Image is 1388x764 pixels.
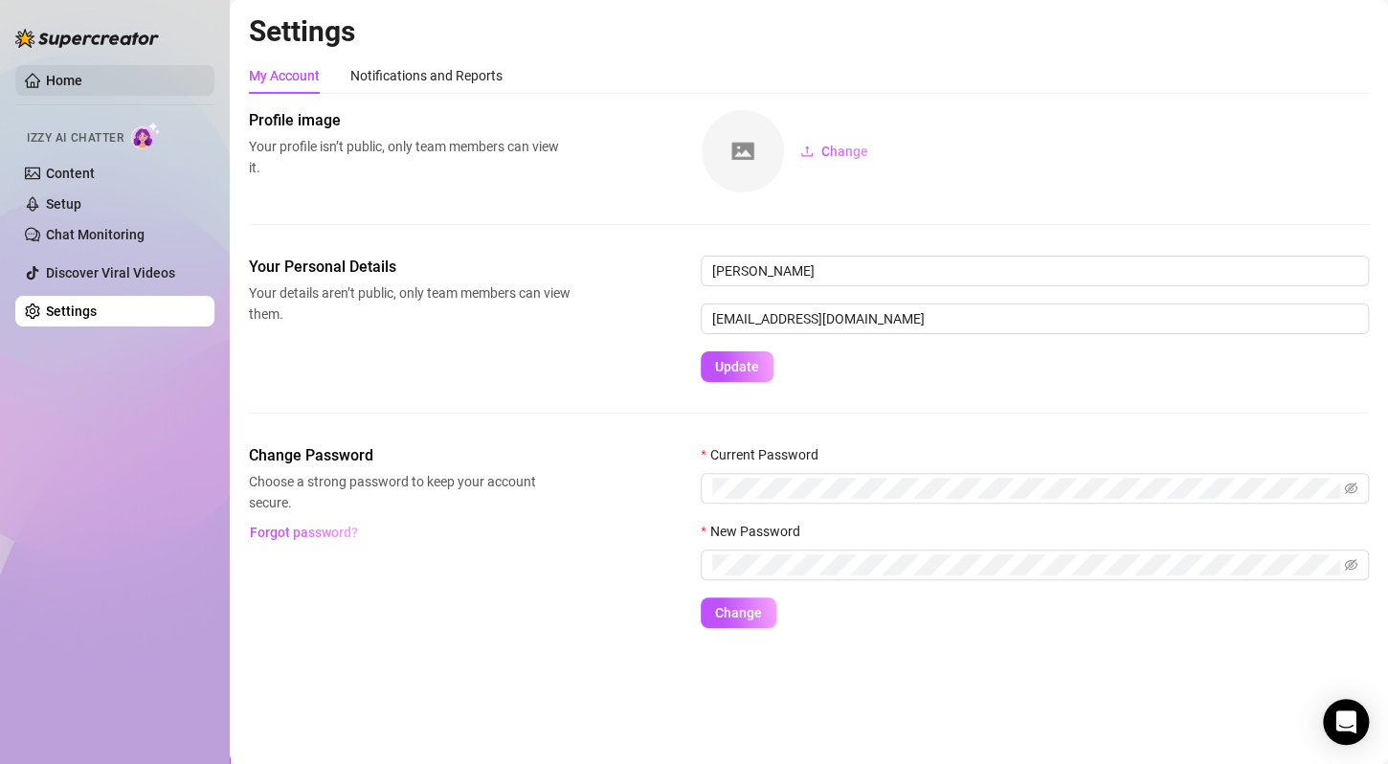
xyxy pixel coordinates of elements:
img: AI Chatter [131,122,161,149]
input: Enter name [701,256,1369,286]
input: Current Password [712,478,1340,499]
span: eye-invisible [1344,558,1357,572]
img: square-placeholder.png [702,110,784,192]
span: Choose a strong password to keep your account secure. [249,471,571,513]
a: Setup [46,196,81,212]
span: Update [715,359,759,374]
button: Change [701,597,776,628]
div: Open Intercom Messenger [1323,699,1369,745]
span: Izzy AI Chatter [27,129,123,147]
label: New Password [701,521,812,542]
span: Forgot password? [250,525,358,540]
span: Your Personal Details [249,256,571,279]
span: upload [800,145,814,158]
span: Change Password [249,444,571,467]
label: Current Password [701,444,830,465]
span: Profile image [249,109,571,132]
span: eye-invisible [1344,482,1357,495]
input: New Password [712,554,1340,575]
input: Enter new email [701,303,1369,334]
span: Your details aren’t public, only team members can view them. [249,282,571,325]
div: My Account [249,65,320,86]
a: Settings [46,303,97,319]
div: Notifications and Reports [350,65,503,86]
span: Your profile isn’t public, only team members can view it. [249,136,571,178]
span: Change [821,144,868,159]
a: Chat Monitoring [46,227,145,242]
button: Update [701,351,773,382]
span: Change [715,605,762,620]
a: Discover Viral Videos [46,265,175,281]
img: logo-BBDzfeDw.svg [15,29,159,48]
a: Content [46,166,95,181]
button: Change [785,136,884,167]
h2: Settings [249,13,1369,50]
a: Home [46,73,82,88]
button: Forgot password? [249,517,358,548]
